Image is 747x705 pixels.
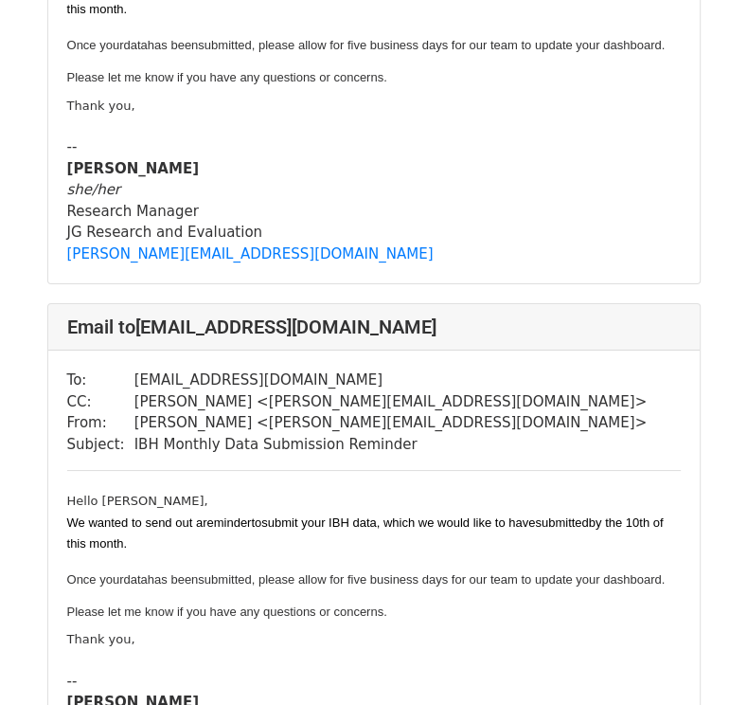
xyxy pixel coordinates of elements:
[67,70,387,84] span: Please let me know if you have any questions or concerns.
[123,38,147,52] span: data
[67,370,134,391] td: To:
[67,158,681,265] div: Research Manager
[535,515,588,530] span: submitted
[67,572,666,587] span: Once your has been , please allow for five business days for our team to update your dashboard.
[134,370,647,391] td: [EMAIL_ADDRESS][DOMAIN_NAME]
[67,673,78,690] span: --
[67,181,121,198] em: she/her
[67,494,208,508] font: Hello [PERSON_NAME],
[203,515,251,530] span: reminder
[123,572,147,587] span: data
[67,316,681,338] h4: Email to [EMAIL_ADDRESS][DOMAIN_NAME]
[67,160,199,177] strong: [PERSON_NAME]
[67,515,664,551] font: We wanted to send out a to , which we would like to have by the 10th of this month.
[198,38,251,52] span: submitted
[67,138,78,155] span: --
[134,434,647,456] td: IBH Monthly Data Submission Reminder
[134,391,647,413] td: [PERSON_NAME] < [PERSON_NAME][EMAIL_ADDRESS][DOMAIN_NAME] >
[652,614,747,705] iframe: Chat Widget
[67,412,134,434] td: From:
[134,412,647,434] td: [PERSON_NAME] < [PERSON_NAME][EMAIL_ADDRESS][DOMAIN_NAME] >
[67,245,434,262] a: [PERSON_NAME][EMAIL_ADDRESS][DOMAIN_NAME]
[67,605,387,619] span: Please let me know if you have any questions or concerns.
[67,434,134,456] td: Subject:
[352,515,376,530] span: data
[261,515,348,530] span: submit your IBH
[67,222,681,244] div: JG Research and Evaluation
[198,572,251,587] span: submitted
[67,391,134,413] td: CC:
[67,99,135,113] font: Thank you,
[67,38,666,52] span: Once your has been , please allow for five business days for our team to update your dashboard.
[67,632,135,646] font: Thank you,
